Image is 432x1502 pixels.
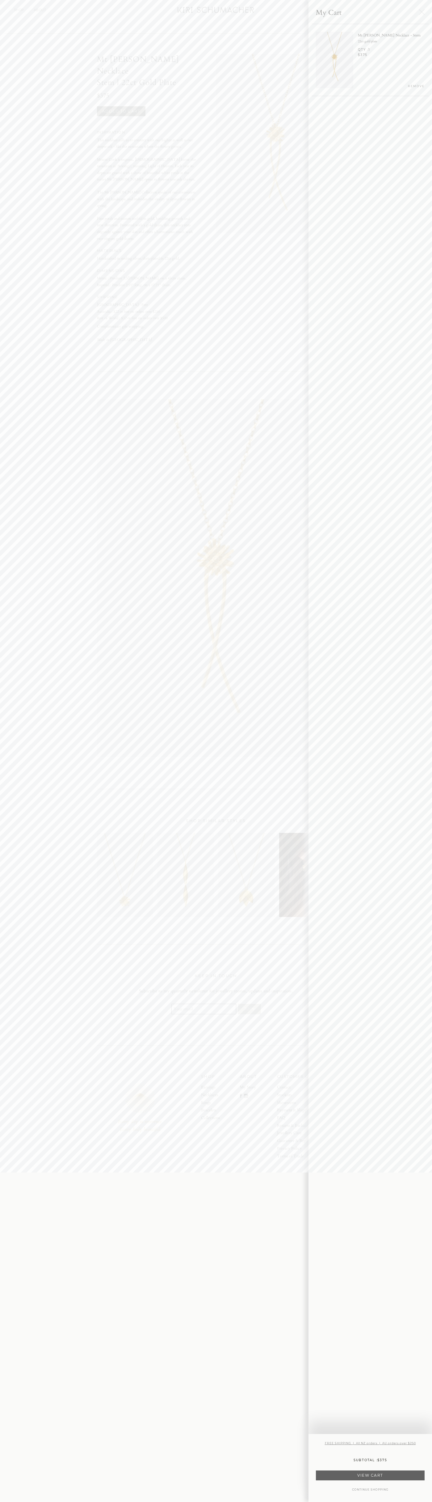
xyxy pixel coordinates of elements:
div: Every day in reverence. Every body beautiful. [97,1118,184,1134]
input: Your email [171,1004,236,1014]
a: Guarantee & Repairs [277,1137,318,1145]
h4: DIMENSIONS [97,268,197,274]
h4: SHIPPING [97,294,197,300]
a: Necklaces [201,1091,220,1099]
p: Handcrafted in sterling silver, then plated in 22ct gold. [97,255,197,262]
p: Mount Cook is majestic. [DEMOGRAPHIC_DATA] know the mountain as ‘Aorangi’, meaning Light of Heave... [97,156,197,183]
a: FREE SHIPPING | All NZ orders | AU orders over $250 [316,1442,425,1445]
a: ABOUT [240,1073,257,1080]
a: Instagram [244,1093,248,1101]
p: Metric : Pendant 7.5[PERSON_NAME], on a 45cm chain. Imperial : Pendant 2.95" long, on a 17.71" ch... [97,275,197,288]
div: 22ct gold plate [358,39,425,44]
a: Kiri Schumacher Home [174,3,259,19]
h2: My Cart [316,9,342,17]
a: Karohirohi Necklace - 22ct Gold Plate [157,833,214,917]
em: Made in [GEOGRAPHIC_DATA]. [97,337,153,342]
a: Mt Cook Lily Earrings - Hooks | 22ct Gold Plate [279,833,335,917]
a: Mt [PERSON_NAME] Necklace - Stem [358,33,421,38]
h3: SHOP SIMILAR STYLES [97,817,335,824]
span: [GEOGRAPHIC_DATA] : Free Australia : $22 or free on orders over $250 Rest of World : $32 or free ... [97,302,168,320]
a: Stockists [277,1091,318,1099]
button: CONTINUE SHOPPING [352,1488,388,1491]
p: The Mt [PERSON_NAME] Collection speaks of our connection with the landscape, and embodies the vit... [97,189,197,209]
a: Returns & Exchanges [277,1122,318,1130]
div: QTY : 1 [358,47,425,52]
a: Bracelets [201,1106,220,1114]
button: REMOVE [408,85,425,88]
a: My Story [240,1084,257,1091]
button: JOIN [238,1004,261,1014]
h3: KEEP IN TOUCH [103,972,329,979]
h4: MATERIALS [97,248,197,254]
img: Image for Mt Cook Lily Necklace - Stem | 22ct Gold Plate [316,32,353,88]
a: Collections [201,1114,220,1122]
h4: INSPIRATION [97,129,197,136]
a: Facebook [240,1093,242,1101]
a: Terms of Trade [277,1152,318,1160]
img: undefined [216,54,335,233]
a: Showroom [277,1099,318,1107]
a: CUSTOMER CARE [277,1073,318,1080]
a: Jewellery Care [277,1129,318,1137]
span: for jewellery stories, updates and inspiration. [209,987,293,995]
span: Subscribe to my quarterly newsletter [139,987,208,995]
a: VIEW CART [316,1470,425,1480]
a: SHOP [201,1073,220,1080]
p: Fine petals and stamen unfold in gold, heralding growth and new direction. Partnered with a gold ... [97,215,197,242]
button: Added to cart [97,106,146,116]
p: This necklace calls us to connect with our higher as well as our deeper self - like the mountain ... [97,137,197,150]
h1: Mt [PERSON_NAME] Necklace Stem | 22ct Gold Plate [97,54,197,89]
span: Complimentary gift wrapping. [97,323,197,330]
a: Privacy Policy [277,1145,318,1152]
a: Contact [277,1084,318,1091]
a: Rings [201,1099,220,1107]
h3: $375 [97,92,197,99]
div: $375 [358,52,425,57]
a: FAQ [277,1114,318,1122]
img: undefined [97,399,335,757]
a: ABOUT [34,8,46,12]
a: SHOP [14,8,24,12]
div: SUBTOTAL : $375 [316,1457,425,1463]
a: Mt Cook Lily Necklace - Simple | 22ct Gold Plate [97,833,153,917]
a: Payment & Shipping [277,1106,318,1114]
a: Earrings [201,1084,220,1091]
a: Athena Necklace - 22ct Gold Plate [218,833,275,917]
